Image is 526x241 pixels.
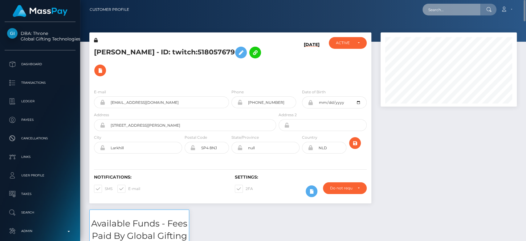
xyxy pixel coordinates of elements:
label: Country [302,135,317,140]
a: Links [5,149,75,165]
label: SMS [94,185,112,193]
p: Dashboard [7,60,73,69]
label: Date of Birth [302,89,326,95]
label: 2FA [235,185,253,193]
a: Ledger [5,94,75,109]
p: Payees [7,115,73,125]
h6: [DATE] [304,42,320,82]
a: User Profile [5,168,75,183]
div: ACTIVE [336,40,352,45]
a: Taxes [5,186,75,202]
label: Address [94,112,109,118]
a: Admin [5,223,75,239]
p: User Profile [7,171,73,180]
input: Search... [422,4,480,15]
p: Links [7,152,73,162]
label: E-mail [94,89,106,95]
img: MassPay Logo [13,5,67,17]
a: Search [5,205,75,220]
a: Transactions [5,75,75,91]
a: Customer Profile [90,3,129,16]
label: Address 2 [279,112,297,118]
label: Phone [231,89,244,95]
label: E-mail [117,185,140,193]
p: Search [7,208,73,217]
a: Payees [5,112,75,128]
p: Ledger [7,97,73,106]
h6: Settings: [235,175,366,180]
span: DBA: Throne Global Gifting Technologies Inc [5,31,75,42]
a: Dashboard [5,57,75,72]
p: Taxes [7,189,73,199]
h5: [PERSON_NAME] - ID: twitch:518057679 [94,44,273,79]
div: Do not require [330,186,352,191]
button: ACTIVE [329,37,366,49]
img: Global Gifting Technologies Inc [7,28,18,39]
p: Transactions [7,78,73,87]
button: Do not require [323,182,366,194]
label: Postal Code [185,135,207,140]
p: Admin [7,226,73,236]
label: State/Province [231,135,259,140]
a: Cancellations [5,131,75,146]
label: City [94,135,101,140]
p: Cancellations [7,134,73,143]
h6: Notifications: [94,175,226,180]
